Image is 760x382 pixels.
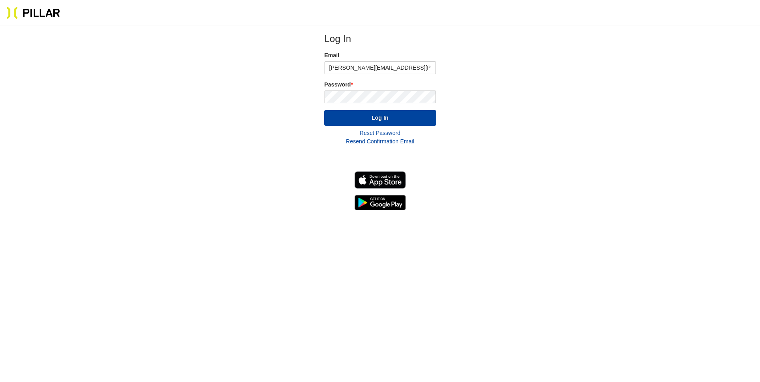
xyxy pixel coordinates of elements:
h2: Log In [325,33,436,45]
a: Reset Password [360,130,401,136]
img: Download on the App Store [355,171,406,189]
img: Get it on Google Play [355,195,406,210]
label: Email [325,51,436,60]
a: Resend Confirmation Email [346,138,414,145]
button: Log In [324,110,436,126]
img: Pillar Technologies [6,6,60,19]
label: Password [325,80,436,89]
